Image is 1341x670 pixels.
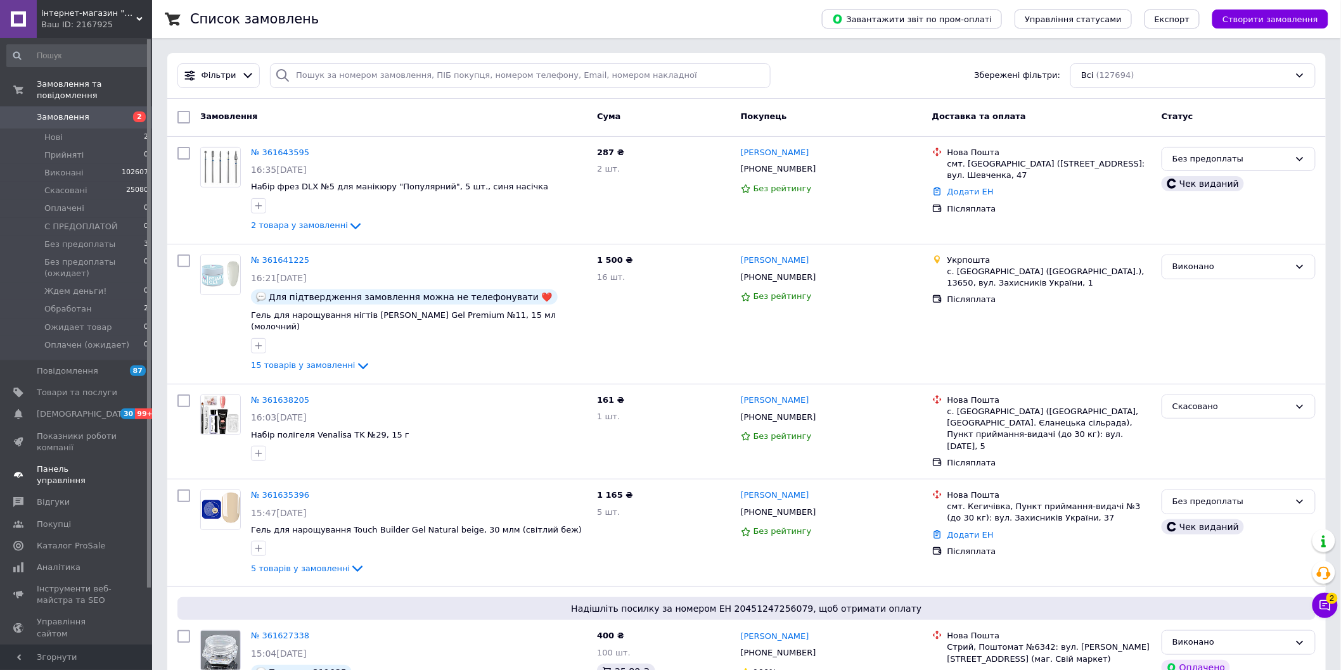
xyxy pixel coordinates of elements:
[947,294,1152,305] div: Післяплата
[251,395,309,405] a: № 361638205
[597,507,620,517] span: 5 шт.
[133,111,146,122] span: 2
[251,490,309,500] a: № 361635396
[741,147,809,159] a: [PERSON_NAME]
[44,322,112,333] span: Ожидает товар
[37,431,117,453] span: Показники роботи компанії
[251,412,307,422] span: 16:03[DATE]
[200,111,257,121] span: Замовлення
[41,8,136,19] span: інтернет-магазин "BestNail"
[251,220,363,230] a: 2 товара у замовленні
[597,111,620,121] span: Cума
[1172,260,1290,274] div: Виконано
[200,255,241,295] a: Фото товару
[144,239,148,250] span: 3
[947,255,1152,266] div: Укрпошта
[597,272,625,282] span: 16 шт.
[1212,9,1328,28] button: Створити замовлення
[144,339,148,351] span: 0
[37,540,105,552] span: Каталог ProSale
[741,507,816,517] span: [PHONE_NUMBER]
[37,464,117,486] span: Панель управління
[947,187,994,196] a: Додати ЕН
[37,616,117,639] span: Управління сайтом
[256,292,266,302] img: :speech_balloon:
[144,221,148,232] span: 0
[269,292,553,302] span: Для підтвердження замовлення можна не телефонувати ❤️
[135,408,156,419] span: 99+
[44,167,84,179] span: Виконані
[122,167,148,179] span: 102607
[947,501,1152,524] div: смт. Кегичівка, Пункт приймання-видачі №3 (до 30 кг): вул. Захисників України, 37
[251,148,309,157] a: № 361643595
[201,631,240,670] img: Фото товару
[947,642,1152,664] div: Стрий, Поштомат №6342: вул. [PERSON_NAME][STREET_ADDRESS] (маг. Свій маркет)
[144,203,148,214] span: 0
[37,519,71,530] span: Покупці
[44,239,115,250] span: Без предоплаты
[741,412,816,422] span: [PHONE_NUMBER]
[1081,70,1094,82] span: Всі
[251,430,409,439] a: Набір полігеля Venalisa TK №29, 15 г
[741,490,809,502] a: [PERSON_NAME]
[200,395,241,435] a: Фото товару
[947,546,1152,557] div: Післяплата
[120,408,135,419] span: 30
[1326,589,1338,600] span: 2
[1162,111,1193,121] span: Статус
[44,149,84,161] span: Прийняті
[251,525,582,534] span: Гель для нарощування Touch Builder Gel Natural beige, 30 млм (світлий беж)
[754,526,812,536] span: Без рейтингу
[37,496,70,508] span: Відгуки
[741,164,816,174] span: [PHONE_NUMBER]
[251,221,348,231] span: 2 товара у замовленні
[947,266,1152,289] div: с. [GEOGRAPHIC_DATA] ([GEOGRAPHIC_DATA].), 13650, вул. Захисників України, 1
[251,564,350,573] span: 5 товарів у замовленні
[37,79,152,101] span: Замовлення та повідомлення
[251,165,307,175] span: 16:35[DATE]
[37,365,98,377] span: Повідомлення
[741,255,809,267] a: [PERSON_NAME]
[754,431,812,441] span: Без рейтингу
[201,255,240,294] img: Фото товару
[201,490,240,529] img: Фото товару
[947,630,1152,642] div: Нова Пошта
[44,286,107,297] span: Ждем деньги!
[251,564,365,573] a: 5 товарів у замовленні
[1145,9,1200,28] button: Експорт
[144,322,148,333] span: 0
[44,185,87,196] span: Скасовані
[251,310,556,332] span: Гель для нарощування нігтів [PERSON_NAME] Gel Premium №11, 15 мл (молочний)
[947,395,1152,406] div: Нова Пошта
[932,111,1026,121] span: Доставка та оплата
[44,221,118,232] span: C ПРЕДОПЛАТОЙ
[251,631,309,640] a: № 361627338
[41,19,152,30] div: Ваш ID: 2167925
[597,148,624,157] span: 287 ₴
[1172,400,1290,414] div: Скасовано
[251,361,356,370] span: 15 товарів у замовленні
[251,255,309,265] a: № 361641225
[597,164,620,174] span: 2 шт.
[37,562,80,573] span: Аналітика
[947,530,994,540] a: Додати ЕН
[597,255,632,265] span: 1 500 ₴
[251,508,307,518] span: 15:47[DATE]
[270,63,770,88] input: Пошук за номером замовлення, ПІБ покупця, номером телефону, Email, номером накладної
[144,286,148,297] span: 0
[597,648,631,657] span: 100 шт.
[201,148,240,186] img: Фото товару
[754,184,812,193] span: Без рейтингу
[1172,636,1290,649] div: Виконано
[37,387,117,398] span: Товари та послуги
[741,648,816,657] span: [PHONE_NUMBER]
[251,182,548,191] span: Набір фрез DLX №5 для манікюру "Популярний", 5 шт., синя насічка
[44,256,144,279] span: Без предоплаты (ожидает)
[1312,593,1338,618] button: Чат з покупцем2
[1015,9,1132,28] button: Управління статусами
[144,256,148,279] span: 0
[44,339,129,351] span: Оплачен (ожидает)
[741,631,809,643] a: [PERSON_NAME]
[130,365,146,376] span: 87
